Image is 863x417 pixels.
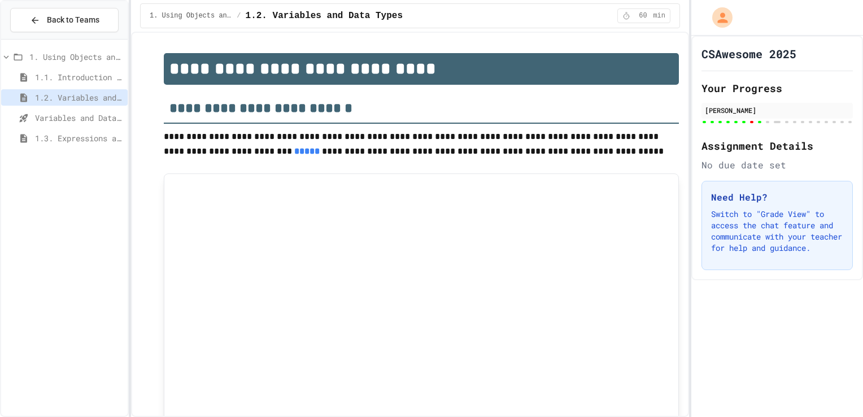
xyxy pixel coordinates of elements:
[711,208,843,254] p: Switch to "Grade View" to access the chat feature and communicate with your teacher for help and ...
[10,8,119,32] button: Back to Teams
[705,105,849,115] div: [PERSON_NAME]
[35,132,123,144] span: 1.3. Expressions and Output [New]
[246,9,403,23] span: 1.2. Variables and Data Types
[653,11,665,20] span: min
[29,51,123,63] span: 1. Using Objects and Methods
[700,5,735,31] div: My Account
[35,92,123,103] span: 1.2. Variables and Data Types
[701,46,796,62] h1: CSAwesome 2025
[634,11,652,20] span: 60
[150,11,232,20] span: 1. Using Objects and Methods
[701,80,853,96] h2: Your Progress
[35,112,123,124] span: Variables and Data Types - Quiz
[35,71,123,83] span: 1.1. Introduction to Algorithms, Programming, and Compilers
[237,11,241,20] span: /
[711,190,843,204] h3: Need Help?
[701,158,853,172] div: No due date set
[47,14,99,26] span: Back to Teams
[701,138,853,154] h2: Assignment Details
